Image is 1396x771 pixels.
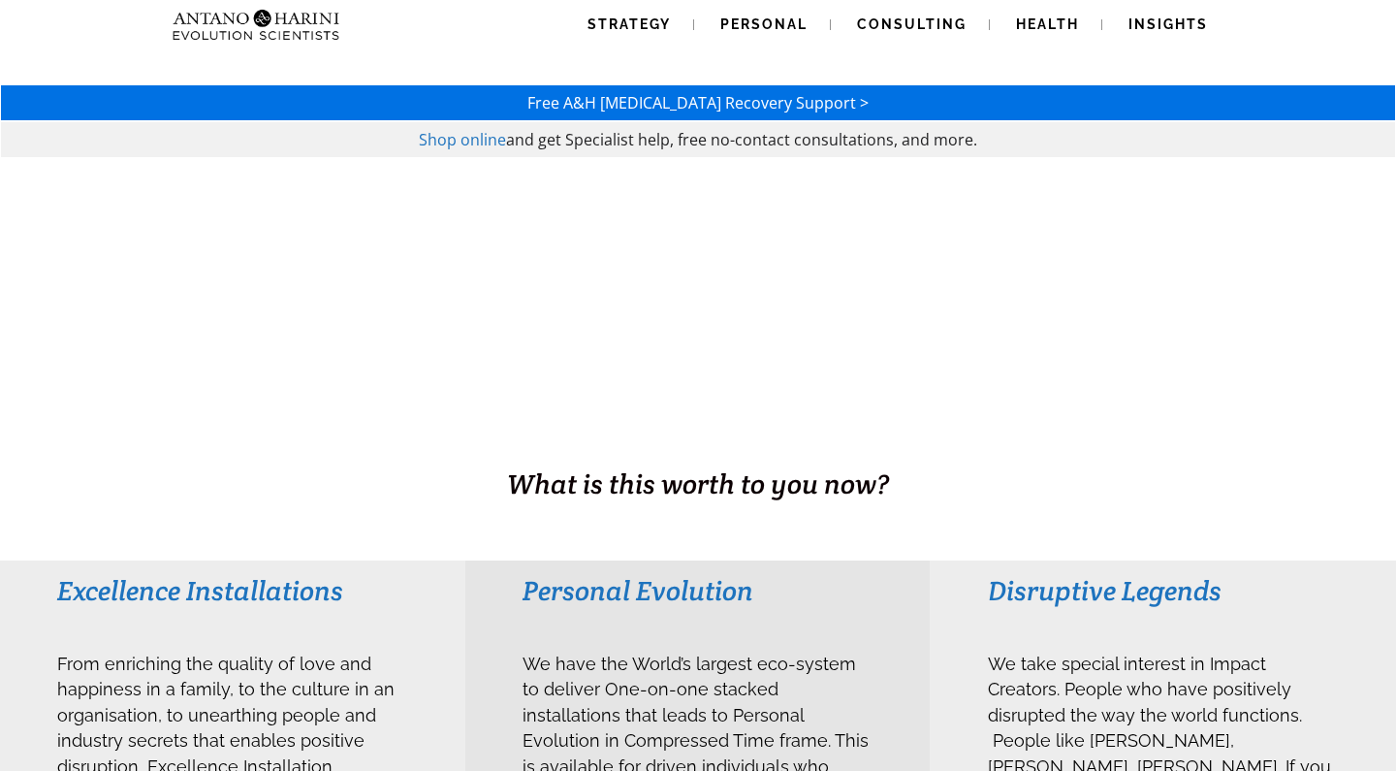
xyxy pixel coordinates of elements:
h3: Personal Evolution [523,573,872,608]
a: Shop online [419,129,506,150]
span: Personal [720,16,808,32]
h3: Disruptive Legends [988,573,1338,608]
a: Free A&H [MEDICAL_DATA] Recovery Support > [527,92,869,113]
span: Insights [1128,16,1208,32]
span: Health [1016,16,1079,32]
span: What is this worth to you now? [507,466,889,501]
span: and get Specialist help, free no-contact consultations, and more. [506,129,977,150]
h1: BUSINESS. HEALTH. Family. Legacy [2,424,1394,465]
span: Consulting [857,16,967,32]
h3: Excellence Installations [57,573,407,608]
span: Strategy [587,16,671,32]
